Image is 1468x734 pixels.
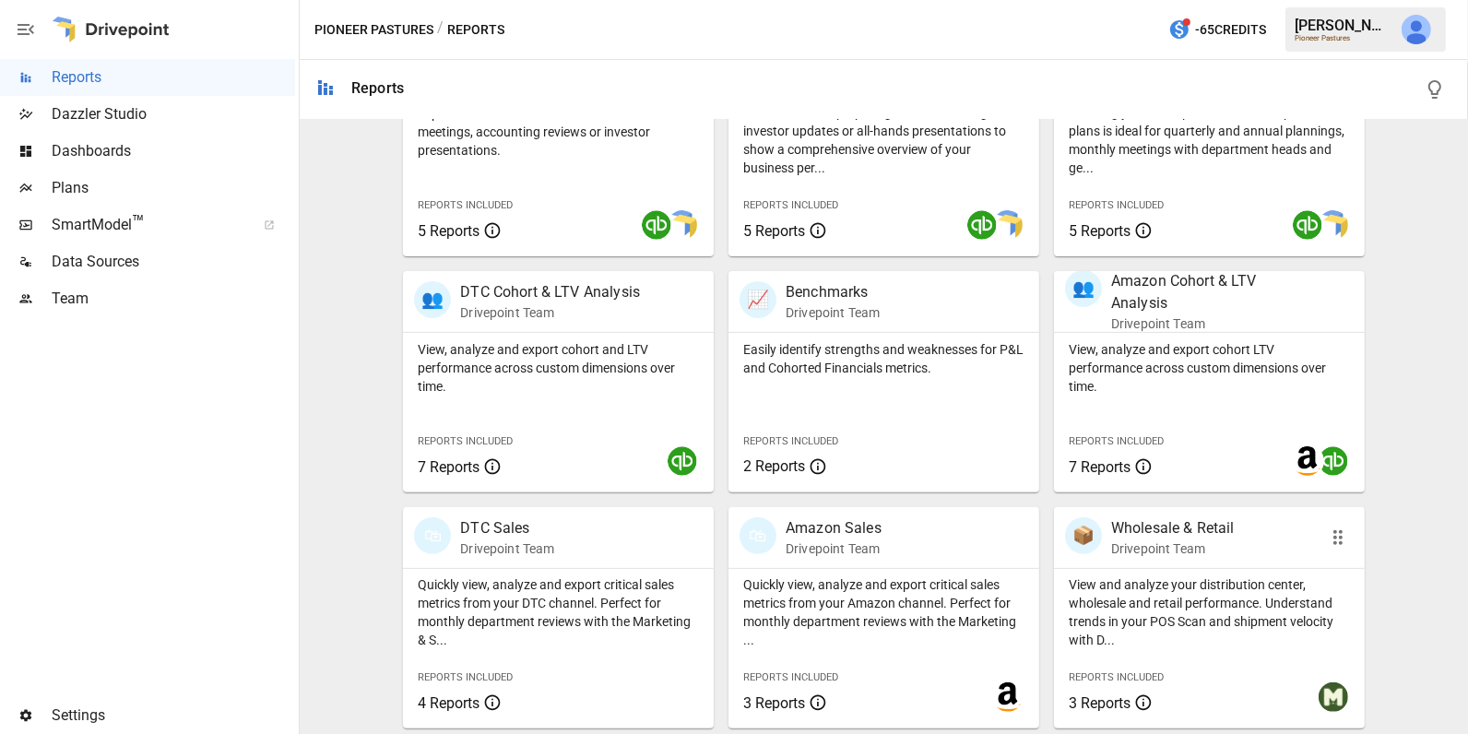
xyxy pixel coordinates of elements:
[743,103,1024,177] p: Start here when preparing a board meeting, investor updates or all-hands presentations to show a ...
[460,517,554,539] p: DTC Sales
[418,199,513,211] span: Reports Included
[460,303,640,322] p: Drivepoint Team
[437,18,444,41] div: /
[1069,222,1131,240] span: 5 Reports
[1111,539,1235,558] p: Drivepoint Team
[52,288,295,310] span: Team
[1069,694,1131,712] span: 3 Reports
[1295,17,1391,34] div: [PERSON_NAME]
[1065,270,1102,307] div: 👥
[1111,270,1306,314] p: Amazon Cohort & LTV Analysis
[1069,435,1164,447] span: Reports Included
[668,210,697,240] img: smart model
[1295,34,1391,42] div: Pioneer Pastures
[786,517,882,539] p: Amazon Sales
[418,575,699,649] p: Quickly view, analyze and export critical sales metrics from your DTC channel. Perfect for monthl...
[740,281,776,318] div: 📈
[351,79,404,97] div: Reports
[418,104,699,160] p: Export the core financial statements for board meetings, accounting reviews or investor presentat...
[414,517,451,554] div: 🛍
[1319,682,1348,712] img: muffindata
[786,281,880,303] p: Benchmarks
[52,140,295,162] span: Dashboards
[1069,575,1350,649] p: View and analyze your distribution center, wholesale and retail performance. Understand trends in...
[743,435,838,447] span: Reports Included
[460,539,554,558] p: Drivepoint Team
[743,694,805,712] span: 3 Reports
[418,458,479,476] span: 7 Reports
[418,671,513,683] span: Reports Included
[52,177,295,199] span: Plans
[1111,314,1306,333] p: Drivepoint Team
[418,694,479,712] span: 4 Reports
[1111,517,1235,539] p: Wholesale & Retail
[1069,671,1164,683] span: Reports Included
[314,18,433,41] button: Pioneer Pastures
[460,281,640,303] p: DTC Cohort & LTV Analysis
[967,210,997,240] img: quickbooks
[993,682,1023,712] img: amazon
[1069,199,1164,211] span: Reports Included
[1402,15,1431,44] img: Julie Wilton
[740,517,776,554] div: 🛍
[642,210,671,240] img: quickbooks
[418,222,479,240] span: 5 Reports
[743,199,838,211] span: Reports Included
[418,340,699,396] p: View, analyze and export cohort and LTV performance across custom dimensions over time.
[993,210,1023,240] img: smart model
[743,340,1024,377] p: Easily identify strengths and weaknesses for P&L and Cohorted Financials metrics.
[668,446,697,476] img: quickbooks
[1195,18,1266,41] span: -65 Credits
[52,251,295,273] span: Data Sources
[414,281,451,318] div: 👥
[1065,517,1102,554] div: 📦
[52,214,243,236] span: SmartModel
[743,457,805,475] span: 2 Reports
[1293,210,1322,240] img: quickbooks
[1069,103,1350,177] p: Showing your firm's performance compared to plans is ideal for quarterly and annual plannings, mo...
[1069,340,1350,396] p: View, analyze and export cohort LTV performance across custom dimensions over time.
[743,671,838,683] span: Reports Included
[1391,4,1442,55] button: Julie Wilton
[132,211,145,234] span: ™
[786,303,880,322] p: Drivepoint Team
[786,539,882,558] p: Drivepoint Team
[52,103,295,125] span: Dazzler Studio
[52,704,295,727] span: Settings
[1069,458,1131,476] span: 7 Reports
[418,435,513,447] span: Reports Included
[743,575,1024,649] p: Quickly view, analyze and export critical sales metrics from your Amazon channel. Perfect for mon...
[1319,446,1348,476] img: quickbooks
[52,66,295,89] span: Reports
[1161,13,1273,47] button: -65Credits
[1293,446,1322,476] img: amazon
[743,222,805,240] span: 5 Reports
[1319,210,1348,240] img: smart model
